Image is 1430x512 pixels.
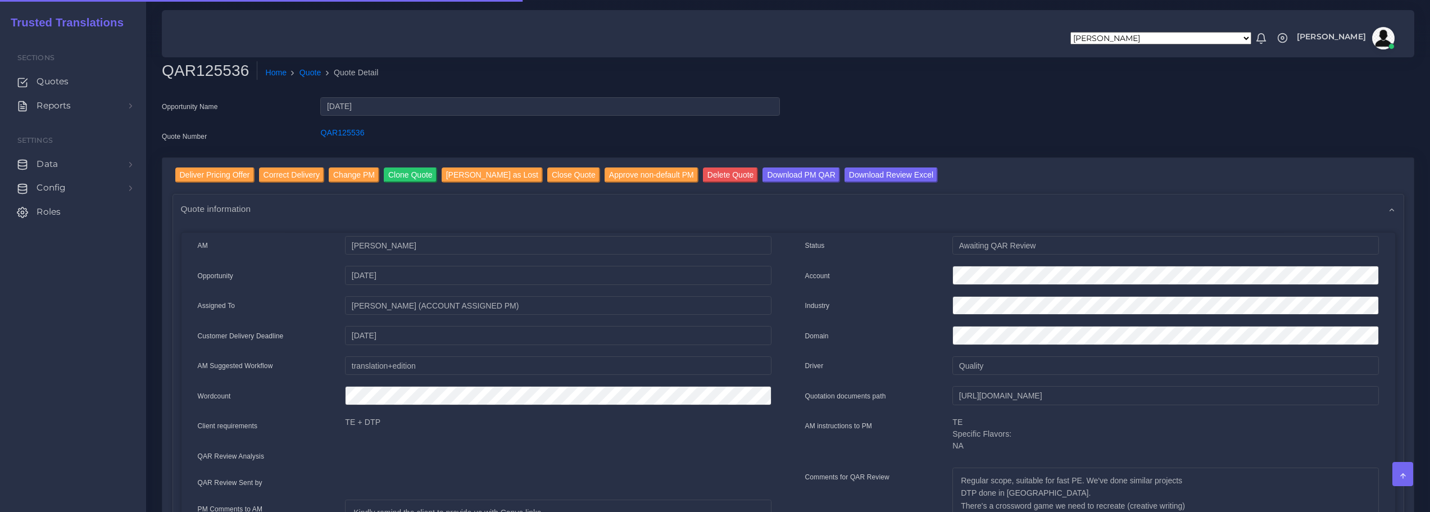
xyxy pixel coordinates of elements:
input: [PERSON_NAME] as Lost [442,167,543,183]
span: Sections [17,53,55,62]
label: Driver [805,361,824,371]
span: Reports [37,99,71,112]
input: Change PM [329,167,379,183]
span: Settings [17,136,53,144]
h2: Trusted Translations [3,16,124,29]
h2: QAR125536 [162,61,257,80]
input: Download Review Excel [845,167,938,183]
label: Client requirements [198,421,258,431]
input: Correct Delivery [259,167,324,183]
input: Deliver Pricing Offer [175,167,255,183]
a: Quote [299,67,321,79]
div: Quote information [173,194,1404,223]
a: [PERSON_NAME]avatar [1291,27,1399,49]
a: Reports [8,94,138,117]
label: AM instructions to PM [805,421,873,431]
label: Opportunity [198,271,234,281]
label: AM Suggested Workflow [198,361,273,371]
a: Quotes [8,70,138,93]
img: avatar [1372,27,1395,49]
span: Quotes [37,75,69,88]
li: Quote Detail [321,67,379,79]
span: Roles [37,206,61,218]
a: Data [8,152,138,176]
input: Clone Quote [384,167,437,183]
label: QAR Review Analysis [198,451,265,461]
span: [PERSON_NAME] [1297,33,1366,40]
input: pm [345,296,771,315]
a: Home [265,67,287,79]
label: Status [805,241,825,251]
p: TE Specific Flavors: NA [952,416,1378,452]
input: Approve non-default PM [605,167,698,183]
label: Opportunity Name [162,102,218,112]
label: Account [805,271,830,281]
p: TE + DTP [345,416,771,428]
a: Roles [8,200,138,224]
input: Download PM QAR [762,167,839,183]
label: Assigned To [198,301,235,311]
label: Wordcount [198,391,231,401]
a: QAR125536 [320,128,364,137]
label: Domain [805,331,829,341]
span: Quote information [181,202,251,215]
a: Trusted Translations [3,13,124,32]
span: Data [37,158,58,170]
label: AM [198,241,208,251]
label: QAR Review Sent by [198,478,262,488]
label: Quotation documents path [805,391,886,401]
label: Customer Delivery Deadline [198,331,284,341]
a: Config [8,176,138,200]
label: Quote Number [162,132,207,142]
input: Close Quote [547,167,600,183]
label: Industry [805,301,830,311]
span: Config [37,182,66,194]
label: Comments for QAR Review [805,472,889,482]
input: Delete Quote [703,167,759,183]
